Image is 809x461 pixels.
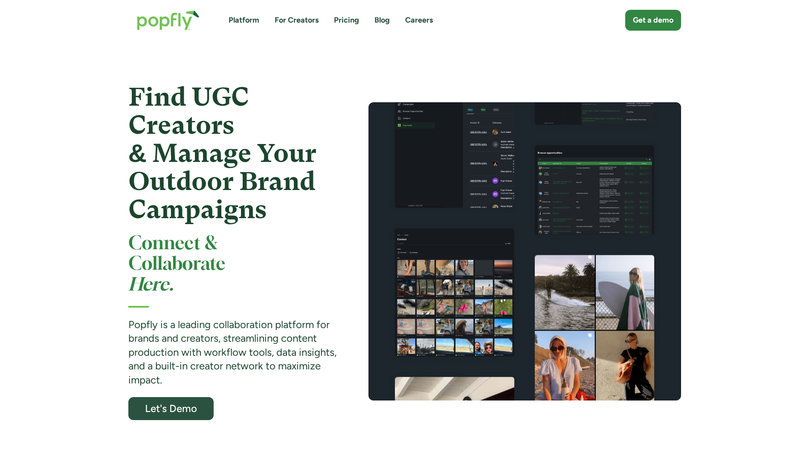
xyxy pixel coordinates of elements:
div: Let's Demo [136,403,206,414]
a: Get a demo [625,10,681,31]
a: Pricing [334,15,359,26]
strong: Popfly is a leading collaboration platform for brands and creators, streamlining content producti... [128,318,336,386]
a: home [128,2,208,39]
a: Blog [374,15,390,26]
a: For Creators [275,15,319,26]
a: Careers [405,15,433,26]
a: Platform [229,15,259,26]
div: Get a demo [633,15,673,26]
strong: Find UGC Creators & Manage Your Outdoor Brand Campaigns [128,82,316,224]
h2: Connect & Collaborate [128,234,338,296]
a: Let's Demo [128,397,214,420]
em: Here. [128,277,174,294]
